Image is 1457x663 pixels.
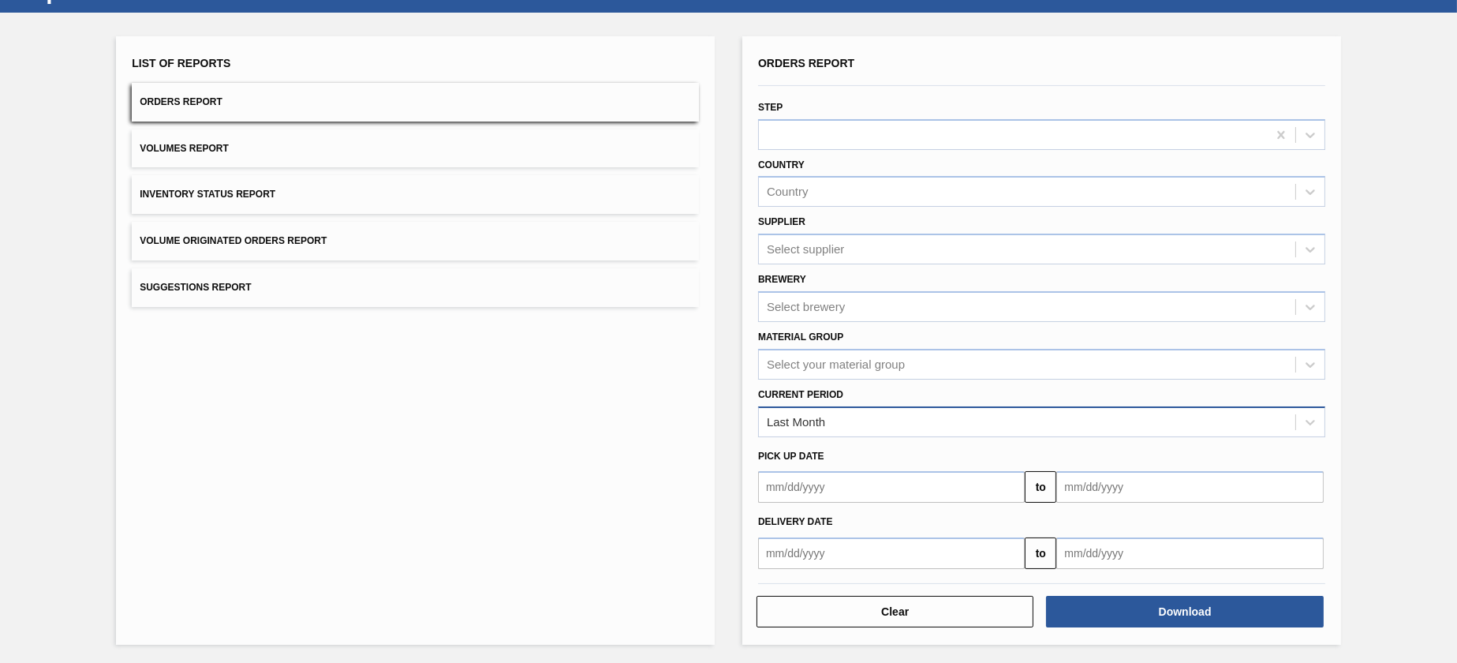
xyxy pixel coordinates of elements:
[1025,538,1056,569] button: to
[758,57,854,69] span: Orders Report
[767,243,844,257] div: Select supplier
[758,538,1025,569] input: mm/dd/yyyy
[767,185,809,199] div: Country
[758,451,824,462] span: Pick up Date
[132,175,699,214] button: Inventory Status Report
[1056,538,1323,569] input: mm/dd/yyyy
[758,471,1025,503] input: mm/dd/yyyy
[132,57,230,69] span: List of Reports
[758,216,805,227] label: Supplier
[132,268,699,307] button: Suggestions Report
[758,159,805,170] label: Country
[767,300,845,313] div: Select brewery
[758,331,843,343] label: Material Group
[140,96,222,107] span: Orders Report
[758,516,832,527] span: Delivery Date
[767,358,905,371] div: Select your material group
[758,389,843,400] label: Current Period
[767,415,825,429] div: Last Month
[1046,596,1323,627] button: Download
[140,143,229,154] span: Volumes Report
[758,274,806,285] label: Brewery
[132,222,699,260] button: Volume Originated Orders Report
[1056,471,1323,503] input: mm/dd/yyyy
[1025,471,1056,503] button: to
[140,189,275,200] span: Inventory Status Report
[140,282,251,293] span: Suggestions Report
[140,235,327,246] span: Volume Originated Orders Report
[757,596,1033,627] button: Clear
[132,83,699,122] button: Orders Report
[758,102,783,113] label: Step
[132,129,699,168] button: Volumes Report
